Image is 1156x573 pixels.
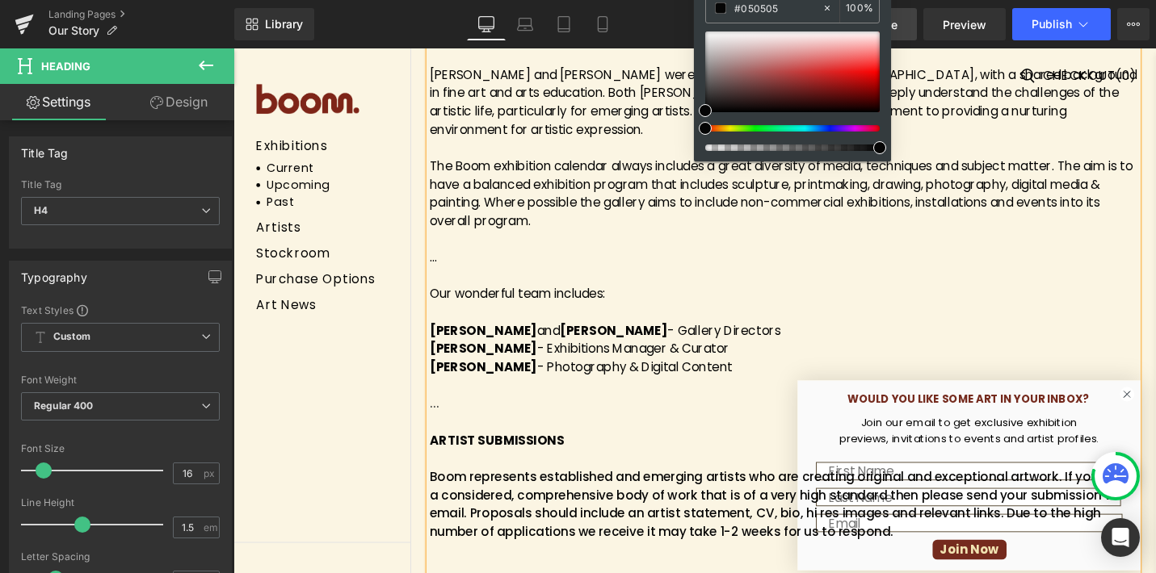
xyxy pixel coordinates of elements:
span: px [204,468,217,479]
span: Library [265,17,303,31]
div: Font Weight [21,374,220,386]
div: Title Tag [21,179,220,190]
a: Mobile [583,8,622,40]
span: Boom represents established and emerging artists who are creating original and exceptional artwor... [208,445,952,521]
div: Line Height [21,497,220,508]
a: Desktop [467,8,506,40]
strong: [PERSON_NAME] [208,309,322,328]
a: Stockroom [24,207,170,235]
strong: [PERSON_NAME] [208,328,322,347]
strong: [PERSON_NAME] [208,290,322,308]
a: Design [120,84,238,120]
div: ... [208,367,957,387]
a: Laptop [506,8,544,40]
a: Upcoming [35,136,103,153]
a: Purchase Options [24,235,170,262]
div: Title Tag [21,137,69,160]
b: Custom [53,330,90,344]
span: Heading [41,60,90,73]
span: Publish [1032,18,1072,31]
a: Exhibitions [24,94,170,122]
div: Font Size [21,443,220,454]
a: Tablet [544,8,583,40]
span: Our Story [48,24,99,37]
button: Publish [1012,8,1111,40]
a: New Library [234,8,314,40]
a: Art News [24,262,170,290]
div: Letter Spacing [21,551,220,563]
button: More [1117,8,1150,40]
span: Preview [943,16,986,33]
b: Regular 400 [34,399,94,412]
strong: ARTIST SUBMISSIONS [208,406,350,425]
a: Past [35,154,65,171]
a: Preview [923,8,1006,40]
div: Typography [21,261,87,284]
a: Landing Pages [48,8,234,21]
div: Text Styles [21,303,220,316]
b: H4 [34,204,48,216]
a: Artists [24,180,170,207]
a: Current [35,118,86,135]
strong: [PERSON_NAME] [346,290,460,308]
span: em [204,522,217,533]
div: Open Intercom Messenger [1101,518,1140,557]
